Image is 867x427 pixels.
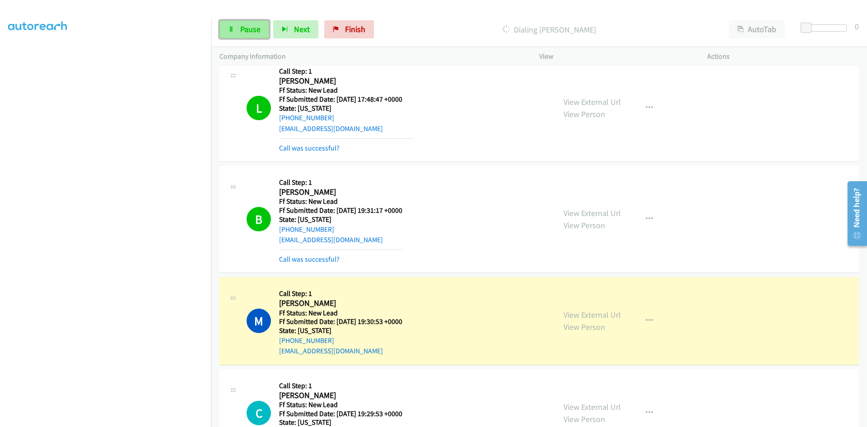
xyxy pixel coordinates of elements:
[707,51,859,62] p: Actions
[279,298,402,309] h2: [PERSON_NAME]
[279,113,334,122] a: [PHONE_NUMBER]
[294,24,310,34] span: Next
[805,24,847,32] div: Delay between calls (in seconds)
[279,178,402,187] h5: Call Step: 1
[564,220,605,230] a: View Person
[564,208,621,218] a: View External Url
[564,310,621,320] a: View External Url
[219,20,269,38] a: Pause
[279,347,383,355] a: [EMAIL_ADDRESS][DOMAIN_NAME]
[279,197,402,206] h5: Ff Status: New Lead
[247,309,271,333] h1: M
[279,326,402,335] h5: State: [US_STATE]
[279,418,402,427] h5: State: [US_STATE]
[219,51,523,62] p: Company Information
[279,400,402,409] h5: Ff Status: New Lead
[539,51,691,62] p: View
[279,76,414,86] h2: [PERSON_NAME]
[279,390,402,401] h2: [PERSON_NAME]
[841,178,867,249] iframe: Resource Center
[279,336,334,345] a: [PHONE_NUMBER]
[279,235,383,244] a: [EMAIL_ADDRESS][DOMAIN_NAME]
[279,104,414,113] h5: State: [US_STATE]
[324,20,374,38] a: Finish
[279,206,402,215] h5: Ff Submitted Date: [DATE] 19:31:17 +0000
[564,322,605,332] a: View Person
[279,95,414,104] h5: Ff Submitted Date: [DATE] 17:48:47 +0000
[279,67,414,76] h5: Call Step: 1
[279,255,340,263] a: Call was successful?
[564,109,605,119] a: View Person
[345,24,365,34] span: Finish
[279,225,334,234] a: [PHONE_NUMBER]
[279,309,402,318] h5: Ff Status: New Lead
[279,187,402,197] h2: [PERSON_NAME]
[729,20,785,38] button: AutoTab
[247,207,271,231] h1: B
[564,402,621,412] a: View External Url
[855,20,859,33] div: 0
[279,86,414,95] h5: Ff Status: New Lead
[279,409,402,418] h5: Ff Submitted Date: [DATE] 19:29:53 +0000
[279,124,383,133] a: [EMAIL_ADDRESS][DOMAIN_NAME]
[247,401,271,425] h1: C
[279,289,402,298] h5: Call Step: 1
[279,215,402,224] h5: State: [US_STATE]
[564,414,605,424] a: View Person
[240,24,261,34] span: Pause
[247,401,271,425] div: The call is yet to be attempted
[279,381,402,390] h5: Call Step: 1
[247,96,271,120] h1: L
[386,23,713,36] p: Dialing [PERSON_NAME]
[564,97,621,107] a: View External Url
[279,317,402,326] h5: Ff Submitted Date: [DATE] 19:30:53 +0000
[273,20,318,38] button: Next
[279,144,340,152] a: Call was successful?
